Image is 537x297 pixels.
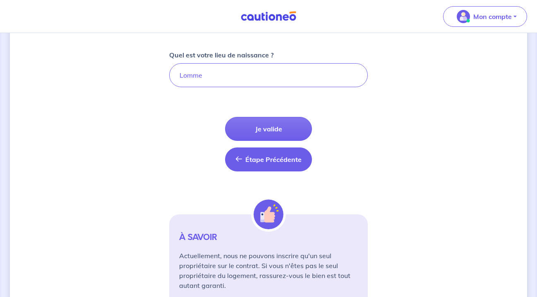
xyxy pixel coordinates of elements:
[179,231,217,243] strong: À SAVOIR
[443,6,527,27] button: illu_account_valid_menu.svgMon compte
[225,147,312,171] button: Étape Précédente
[237,11,300,21] img: Cautioneo
[169,63,368,87] input: Paris
[225,117,312,141] button: Je valide
[473,12,512,21] p: Mon compte
[179,251,358,290] p: Actuellement, nous ne pouvons inscrire qu'un seul propriétaire sur le contrat. Si vous n'êtes pas...
[254,200,283,229] img: illu_alert_hand.svg
[457,10,470,23] img: illu_account_valid_menu.svg
[245,155,302,164] span: Étape Précédente
[169,50,273,60] p: Quel est votre lieu de naissance ?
